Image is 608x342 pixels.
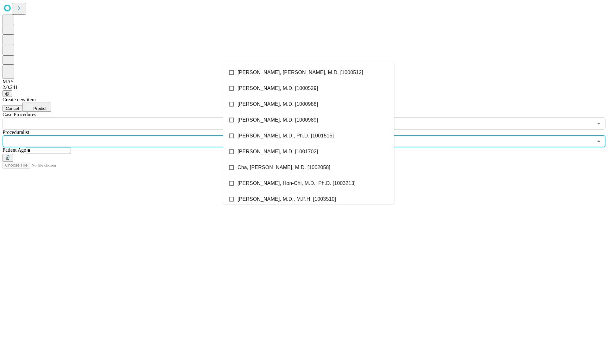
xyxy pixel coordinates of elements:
[237,116,318,124] span: [PERSON_NAME], M.D. [1000989]
[237,164,330,171] span: Cha, [PERSON_NAME], M.D. [1002058]
[3,79,605,85] div: MAY
[3,97,36,102] span: Create new item
[237,180,356,187] span: [PERSON_NAME], Hon-Chi, M.D., Ph.D. [1003213]
[3,85,605,90] div: 2.0.241
[237,85,318,92] span: [PERSON_NAME], M.D. [1000529]
[3,147,26,153] span: Patient Age
[237,148,318,155] span: [PERSON_NAME], M.D. [1001702]
[237,132,334,140] span: [PERSON_NAME], M.D., Ph.D. [1001515]
[3,90,12,97] button: @
[594,137,603,146] button: Close
[237,69,363,76] span: [PERSON_NAME], [PERSON_NAME], M.D. [1000512]
[3,105,22,112] button: Cancel
[3,112,36,117] span: Scheduled Procedure
[5,91,9,96] span: @
[22,103,51,112] button: Predict
[33,106,46,111] span: Predict
[594,119,603,128] button: Open
[237,195,336,203] span: [PERSON_NAME], M.D., M.P.H. [1003510]
[3,130,29,135] span: Proceduralist
[6,106,19,111] span: Cancel
[237,100,318,108] span: [PERSON_NAME], M.D. [1000988]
